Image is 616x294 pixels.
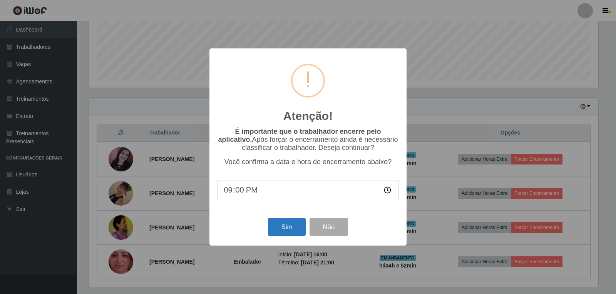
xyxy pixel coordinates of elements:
p: Você confirma a data e hora de encerramento abaixo? [217,158,399,166]
button: Não [310,218,348,236]
button: Sim [268,218,305,236]
h2: Atenção! [283,109,333,123]
b: É importante que o trabalhador encerre pelo aplicativo. [218,128,381,143]
p: Após forçar o encerramento ainda é necessário classificar o trabalhador. Deseja continuar? [217,128,399,152]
